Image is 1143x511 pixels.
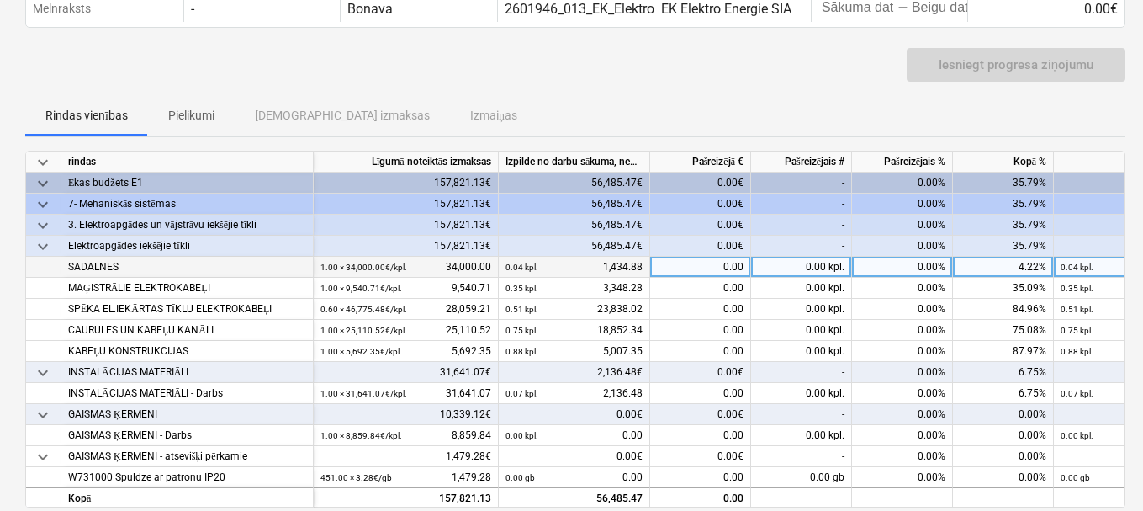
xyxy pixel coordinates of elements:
[852,152,953,173] div: Pašreizējais %
[168,107,214,125] p: Pielikumi
[320,341,491,362] div: 5,692.35
[314,194,499,215] div: 157,821.13€
[33,363,53,383] span: keyboard_arrow_down
[650,467,751,488] div: 0.00
[320,389,407,398] small: 1.00 × 31,641.07€ / kpl.
[61,152,314,173] div: rindas
[751,467,852,488] div: 0.00 gb
[852,446,953,467] div: 0.00%
[499,236,650,257] div: 56,485.47€
[1061,473,1090,482] small: 0.00 gb
[499,362,650,383] div: 2,136.48€
[68,467,306,488] div: W731000 Spuldze ar patronu IP20
[751,446,852,467] div: -
[650,278,751,299] div: 0.00
[320,284,402,293] small: 1.00 × 9,540.71€ / kpl.
[650,173,751,194] div: 0.00€
[751,236,852,257] div: -
[751,320,852,341] div: 0.00 kpl.
[33,405,53,425] span: keyboard_arrow_down
[650,236,751,257] div: 0.00€
[499,152,650,173] div: Izpilde no darbu sākuma, neskaitot kārtējā mēneša izpildi
[320,347,402,356] small: 1.00 × 5,692.35€ / kpl.
[320,467,491,488] div: 1,479.28
[650,383,751,404] div: 0.00
[953,362,1054,383] div: 6.75%
[320,305,407,314] small: 0.60 × 46,775.48€ / kpl.
[505,467,643,488] div: 0.00
[953,215,1054,236] div: 35.79%
[61,487,314,508] div: Kopā
[852,404,953,425] div: 0.00%
[650,215,751,236] div: 0.00€
[751,299,852,320] div: 0.00 kpl.
[1061,389,1093,398] small: 0.07 kpl.
[852,362,953,383] div: 0.00%
[505,263,538,272] small: 0.04 kpl.
[505,326,538,335] small: 0.75 kpl.
[650,257,751,278] div: 0.00
[650,152,751,173] div: Pašreizējā €
[953,446,1054,467] div: 0.00%
[505,431,538,440] small: 0.00 kpl.
[33,216,53,236] span: keyboard_arrow_down
[191,1,194,17] div: -
[661,1,791,17] div: EK Elektro Energie SIA
[505,347,538,356] small: 0.88 kpl.
[852,341,953,362] div: 0.00%
[953,152,1054,173] div: Kopā %
[1061,326,1093,335] small: 0.75 kpl.
[314,152,499,173] div: Līgumā noteiktās izmaksas
[505,284,538,293] small: 0.35 kpl.
[68,173,306,194] div: Ēkas budžets E1
[650,194,751,215] div: 0.00€
[320,473,392,482] small: 451.00 × 3.28€ / gb
[499,404,650,425] div: 0.00€
[505,1,908,17] div: 2601946_013_EK_Elektro_Energie_SIA_Ligums_EL_VG24_1karta.pdf
[68,362,306,383] div: INSTALĀCIJAS MATERIĀLI
[953,341,1054,362] div: 87.97%
[33,152,53,173] span: keyboard_arrow_down
[1061,347,1093,356] small: 0.88 kpl.
[852,278,953,299] div: 0.00%
[751,215,852,236] div: -
[751,425,852,446] div: 0.00 kpl.
[650,487,751,508] div: 0.00
[1061,305,1093,314] small: 0.51 kpl.
[505,425,643,446] div: 0.00
[953,194,1054,215] div: 35.79%
[320,320,491,341] div: 25,110.52
[751,362,852,383] div: -
[953,404,1054,425] div: 0.00%
[852,299,953,320] div: 0.00%
[897,3,908,13] div: -
[314,215,499,236] div: 157,821.13€
[314,446,499,467] div: 1,479.28€
[320,326,407,335] small: 1.00 × 25,110.52€ / kpl.
[852,173,953,194] div: 0.00%
[320,299,491,320] div: 28,059.21
[505,257,643,278] div: 1,434.88
[314,362,499,383] div: 31,641.07€
[852,236,953,257] div: 0.00%
[320,263,407,272] small: 1.00 × 34,000.00€ / kpl.
[751,383,852,404] div: 0.00 kpl.
[68,383,306,404] div: INSTALĀCIJAS MATERIĀLI - Darbs
[953,299,1054,320] div: 84.96%
[505,305,538,314] small: 0.51 kpl.
[953,278,1054,299] div: 35.09%
[852,215,953,236] div: 0.00%
[320,257,491,278] div: 34,000.00
[68,425,306,446] div: GAISMAS ĶERMENI - Darbs
[650,362,751,383] div: 0.00€
[505,341,643,362] div: 5,007.35
[751,194,852,215] div: -
[320,383,491,404] div: 31,641.07
[33,237,53,257] span: keyboard_arrow_down
[650,425,751,446] div: 0.00
[347,1,393,17] div: Bonava
[68,404,306,425] div: GAISMAS ĶERMENI
[499,215,650,236] div: 56,485.47€
[505,320,643,341] div: 18,852.34
[505,488,643,509] div: 56,485.47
